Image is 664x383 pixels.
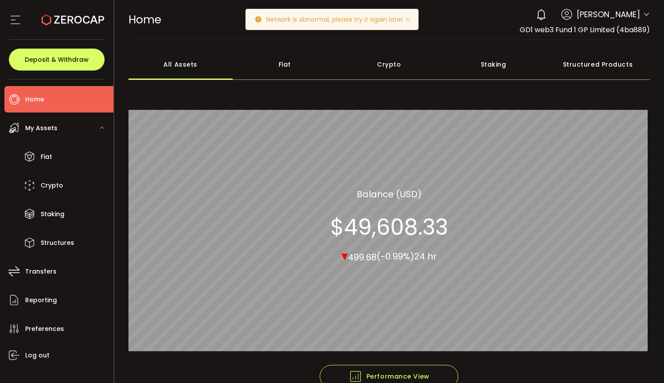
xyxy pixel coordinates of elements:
[41,208,64,221] span: Staking
[330,214,448,240] section: $49,608.33
[128,12,161,27] span: Home
[9,49,105,71] button: Deposit & Withdraw
[620,341,664,383] iframe: Chat Widget
[41,237,74,249] span: Structures
[233,49,337,80] div: Fiat
[266,16,411,23] p: Network is abnormal, please try it again later.
[25,122,57,135] span: My Assets
[577,8,640,20] span: [PERSON_NAME]
[441,49,545,80] div: Staking
[128,49,233,80] div: All Assets
[25,349,49,362] span: Log out
[25,265,57,278] span: Transfers
[41,179,63,192] span: Crypto
[25,93,44,106] span: Home
[348,251,377,263] span: 499.68
[414,250,437,263] span: 24 hr
[337,49,441,80] div: Crypto
[349,370,430,383] span: Performance View
[377,250,414,263] span: (-0.99%)
[546,49,650,80] div: Structured Products
[520,25,650,35] span: GD1 web3 Fund 1 GP Limited (4ba889)
[41,150,52,163] span: Fiat
[25,56,89,63] span: Deposit & Withdraw
[25,323,64,335] span: Preferences
[25,294,57,307] span: Reporting
[357,187,422,200] section: Balance (USD)
[341,246,348,265] span: ▾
